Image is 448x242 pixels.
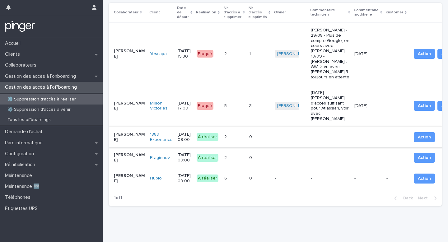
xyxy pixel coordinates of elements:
p: Commentaire modifié le [354,7,379,18]
button: Action [414,153,435,163]
p: 3 [249,102,253,109]
p: ⚙️ Suppression d'accès à venir [2,107,76,112]
p: 0 [249,154,253,161]
p: Nb d'accès supprimés [249,5,267,21]
p: 6 [224,175,228,181]
p: Client [149,9,160,16]
p: - [386,102,389,109]
p: Collaborateurs [2,62,41,68]
p: - [311,155,349,161]
p: Réinitialisation [2,162,40,168]
p: 2 [224,133,228,140]
p: Demande d'achat [2,129,48,135]
p: - [386,50,389,57]
p: Collaborateur [114,9,138,16]
p: Nb d'accès à supprimer [224,5,241,21]
p: [PERSON_NAME] [114,173,145,184]
p: Gestion des accès à l’offboarding [2,84,82,90]
p: [DATE] 15:30 [178,49,192,59]
p: Maintenance [2,173,37,179]
p: Gestion des accès à l’onboarding [2,73,81,79]
button: Next [415,195,442,201]
a: 1889 Experience [150,132,173,142]
span: Back [399,196,413,200]
p: Étiquettes UPS [2,206,43,212]
p: 1 of 1 [109,190,127,206]
p: [DATE] 09:00 [178,173,192,184]
p: - [354,155,381,161]
p: Configuration [2,151,39,157]
button: Action [414,101,435,111]
p: ⚙️ Suppression d'accès à réaliser [2,97,81,102]
a: Yescapa [150,51,167,57]
p: 1 [249,50,252,57]
p: [DATE] 17:00 [178,101,192,111]
p: [PERSON_NAME] [114,152,145,163]
p: 2 [224,154,228,161]
p: 0 [249,133,253,140]
p: - [275,134,306,140]
span: Action [418,175,431,182]
p: Owner [274,9,286,16]
p: [DATE] [PERSON_NAME] d'accès suffisant pour Atlassian, voir avec [PERSON_NAME] [311,90,349,122]
div: Bloqué [197,102,213,110]
img: mTgBEunGTSyRkCgitkcU [5,20,35,33]
p: - [311,176,349,181]
p: [DATE] [354,51,381,57]
span: Next [418,196,432,200]
p: 0 [249,175,253,181]
a: [PERSON_NAME] [277,51,311,57]
button: Action [414,49,435,59]
p: Téléphones [2,194,35,200]
span: Action [418,155,431,161]
p: - [386,133,389,140]
p: [DATE] 09:00 [178,152,192,163]
p: - [354,176,381,181]
button: Back [389,195,415,201]
a: Hublo [150,176,162,181]
p: [PERSON_NAME] - 29/08 - Plus de compte Google, en cours avec [PERSON_NAME] 10/09 - [PERSON_NAME] ... [311,28,349,80]
p: Date de départ [177,5,189,21]
p: Clients [2,51,25,57]
p: - [275,155,306,161]
p: Commentaire technicien [310,7,347,18]
span: Action [418,103,431,109]
p: [DATE] [354,103,381,109]
div: À réaliser [197,133,218,141]
button: Action [414,132,435,142]
a: [PERSON_NAME] [277,103,311,109]
div: À réaliser [197,154,218,162]
p: Tous les offboardings [2,117,56,123]
p: - [386,175,389,181]
div: À réaliser [197,175,218,182]
p: Réalisation [196,9,216,16]
p: - [354,134,381,140]
p: Kustomer [386,9,403,16]
p: - [275,176,306,181]
p: 5 [224,102,228,109]
span: Action [418,51,431,57]
p: - [311,134,349,140]
p: Maintenance 🆕 [2,184,44,189]
p: 2 [224,50,228,57]
p: [PERSON_NAME] [114,101,145,111]
a: Million Victories [150,101,173,111]
a: Praginnov [150,155,170,161]
p: [PERSON_NAME] [114,132,145,142]
p: - [386,154,389,161]
p: Accueil [2,40,26,46]
p: [PERSON_NAME] [114,49,145,59]
span: Action [418,134,431,140]
button: Action [414,174,435,184]
p: [DATE] 09:00 [178,132,192,142]
p: Parc informatique [2,140,48,146]
div: Bloqué [197,50,213,58]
